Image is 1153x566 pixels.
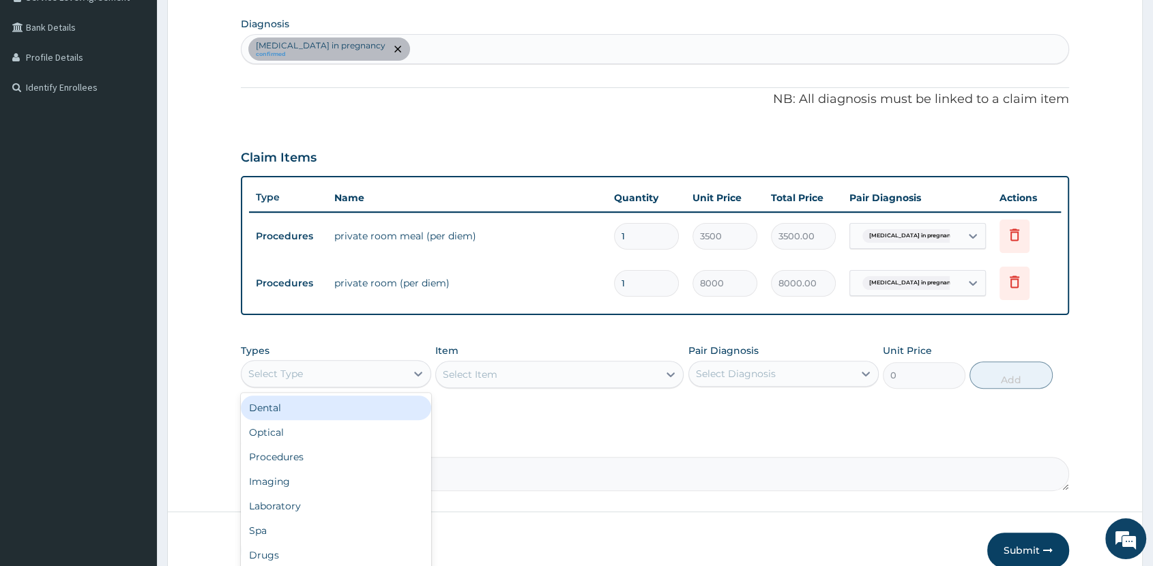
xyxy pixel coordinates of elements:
span: remove selection option [392,43,404,55]
label: Unit Price [883,344,932,357]
div: Procedures [241,445,431,469]
label: Item [435,344,458,357]
label: Types [241,345,269,357]
label: Pair Diagnosis [688,344,759,357]
label: Comment [241,438,1069,449]
label: Diagnosis [241,17,289,31]
td: private room (per diem) [327,269,607,297]
span: [MEDICAL_DATA] in pregnan... [862,229,961,243]
div: Chat with us now [71,76,229,94]
div: Minimize live chat window [224,7,257,40]
th: Type [249,185,327,210]
td: Procedures [249,224,327,249]
button: Add [969,361,1052,389]
p: NB: All diagnosis must be linked to a claim item [241,91,1069,108]
div: Laboratory [241,494,431,518]
span: [MEDICAL_DATA] in pregnan... [862,276,961,290]
div: Dental [241,396,431,420]
th: Total Price [764,184,843,211]
small: confirmed [256,51,385,58]
th: Actions [993,184,1061,211]
th: Pair Diagnosis [843,184,993,211]
div: Imaging [241,469,431,494]
h3: Claim Items [241,151,317,166]
div: Spa [241,518,431,543]
div: Select Type [248,367,303,381]
img: d_794563401_company_1708531726252_794563401 [25,68,55,102]
th: Unit Price [686,184,764,211]
td: Procedures [249,271,327,296]
th: Name [327,184,607,211]
span: We're online! [79,172,188,310]
th: Quantity [607,184,686,211]
div: Optical [241,420,431,445]
p: [MEDICAL_DATA] in pregnancy [256,40,385,51]
td: private room meal (per diem) [327,222,607,250]
div: Select Diagnosis [696,367,776,381]
textarea: Type your message and hit 'Enter' [7,372,260,420]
